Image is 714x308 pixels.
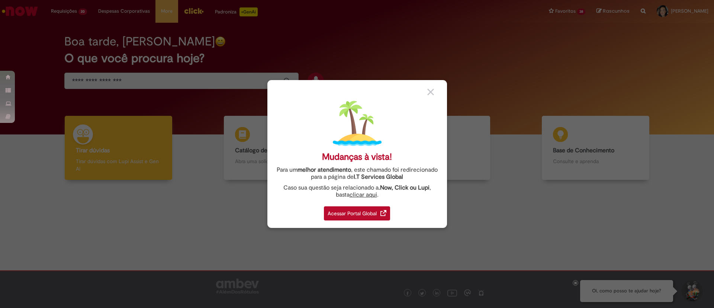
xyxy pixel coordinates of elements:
[273,166,441,181] div: Para um , este chamado foi redirecionado para a página de
[354,169,403,181] a: I.T Services Global
[297,166,351,174] strong: melhor atendimento
[324,206,390,220] div: Acessar Portal Global
[273,184,441,199] div: Caso sua questão seja relacionado a , basta .
[427,89,434,95] img: close_button_grey.png
[324,202,390,220] a: Acessar Portal Global
[379,184,430,191] strong: .Now, Click ou Lupi
[350,187,377,199] a: clicar aqui
[322,152,392,162] div: Mudanças à vista!
[333,99,382,148] img: island.png
[380,210,386,216] img: redirect_link.png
